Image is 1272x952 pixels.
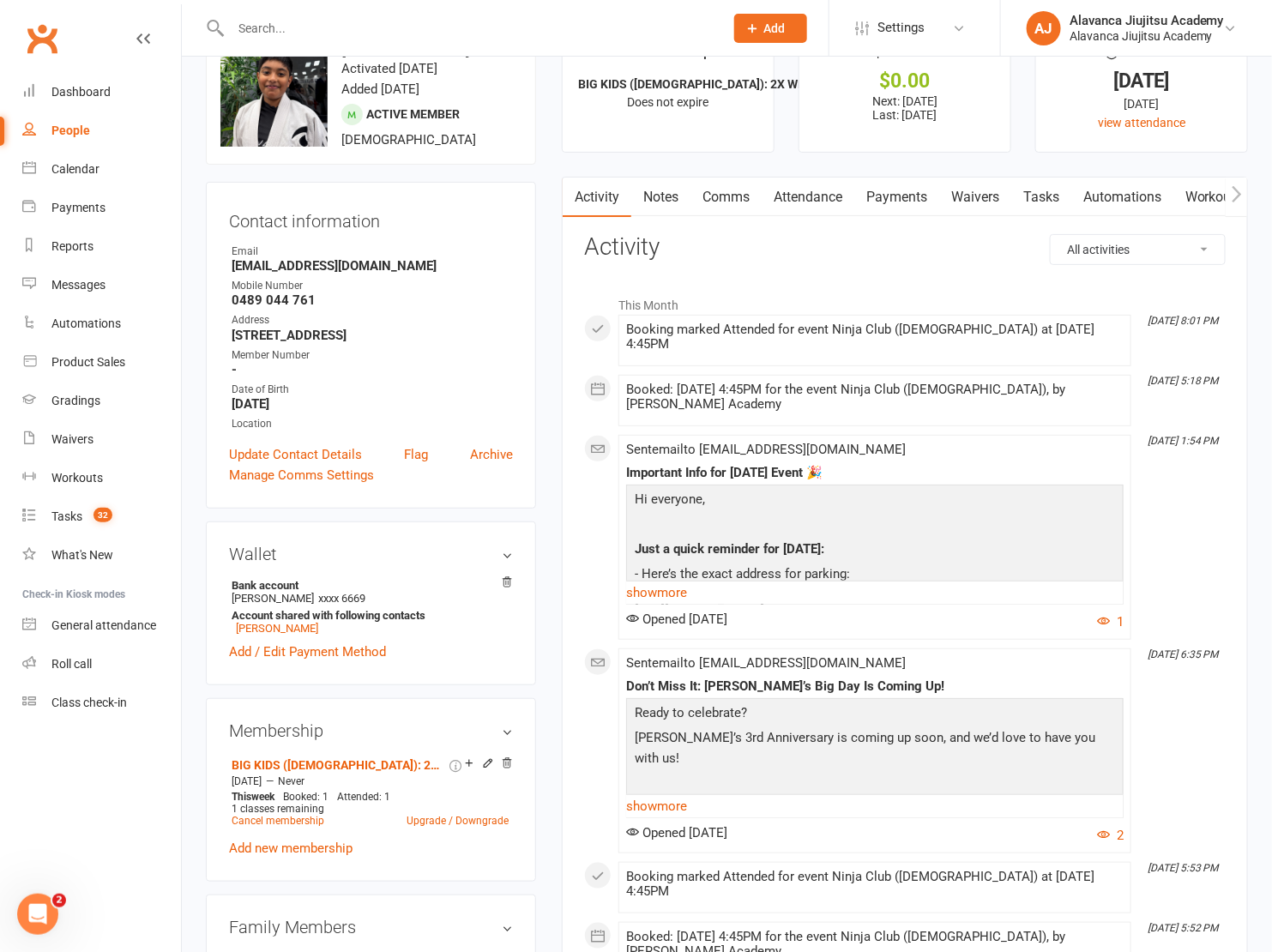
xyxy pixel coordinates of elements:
i: [DATE] 5:53 PM [1148,862,1219,874]
div: Payments [51,201,105,214]
a: view attendance [1098,116,1185,130]
div: week [227,791,279,803]
a: Automations [22,304,181,343]
a: show more [626,581,1124,605]
div: Alavanca Jiujitsu Academy [1070,28,1224,44]
a: Payments [854,178,939,217]
a: Manage Comms Settings [229,465,374,485]
span: [DEMOGRAPHIC_DATA] [341,132,476,148]
div: Booked: [DATE] 4:45PM for the event Ninja Club ([DEMOGRAPHIC_DATA]), by [PERSON_NAME] Academy [626,383,1124,412]
div: Alavanca Jiujitsu Academy [1070,13,1224,28]
a: BIG KIDS ([DEMOGRAPHIC_DATA]): 2X WEEK [232,758,446,772]
div: Reports [51,239,93,253]
div: Calendar [51,162,99,176]
a: Roll call [22,645,181,684]
p: Ready to celebrate? [630,702,1119,727]
span: Does not expire [628,95,709,109]
div: What's New [51,548,113,562]
a: Calendar [22,150,181,189]
a: Automations [1071,178,1173,217]
a: Workouts [22,459,181,497]
i: [DATE] 6:35 PM [1148,648,1219,660]
div: Roll call [51,657,92,671]
h3: Wallet [229,545,513,563]
time: Added [DATE] [341,81,419,97]
div: [DATE] [1052,72,1232,90]
strong: [EMAIL_ADDRESS][DOMAIN_NAME] [232,258,513,274]
div: Workouts [51,471,103,485]
input: Search... [226,16,712,40]
div: Booking marked Attended for event Ninja Club ([DEMOGRAPHIC_DATA]) at [DATE] 4:45PM [626,870,1124,899]
h3: Activity [584,234,1226,261]
img: image1750758965.png [220,39,328,147]
div: Don’t Miss It: [PERSON_NAME]’s Big Day Is Coming Up! [626,679,1124,694]
a: Tasks 32 [22,497,181,536]
a: Cancel membership [232,815,324,827]
li: [PERSON_NAME] [229,576,513,637]
span: 1 classes remaining [232,803,324,815]
i: ✓ [618,45,630,61]
div: Important Info for [DATE] Event 🎉 [626,466,1124,480]
strong: [STREET_ADDRESS] [232,328,513,343]
a: Reports [22,227,181,266]
span: Active member [366,107,460,121]
i: [DATE] 1:54 PM [1148,435,1219,447]
div: General attendance [51,618,156,632]
strong: BIG KIDS ([DEMOGRAPHIC_DATA]): 2X WEEK [578,77,819,91]
span: Opened [DATE] [626,612,727,627]
b: Just a quick reminder for [DATE]: [635,541,824,557]
a: Upgrade / Downgrade [407,815,509,827]
span: This [232,791,251,803]
div: Date of Birth [232,382,513,398]
i: [DATE] 5:52 PM [1148,922,1219,934]
a: Attendance [762,178,854,217]
a: Archive [470,444,513,465]
a: Flag [404,444,428,465]
span: Booked: 1 [283,791,329,803]
div: People [51,124,90,137]
strong: - [232,362,513,377]
span: Sent email to [EMAIL_ADDRESS][DOMAIN_NAME] [626,655,906,671]
a: Dashboard [22,73,181,111]
a: Clubworx [21,17,63,60]
p: [PERSON_NAME]’s 3rd Anniversary is coming up soon, and we’d love to have you with us! [630,727,1119,773]
div: Class check-in [51,696,127,709]
a: Waivers [22,420,181,459]
p: Next: [DATE] Last: [DATE] [815,94,995,122]
strong: 0489 044 761 [232,292,513,308]
a: Class kiosk mode [22,684,181,722]
a: What's New [22,536,181,575]
i: [DATE] 5:18 PM [1148,375,1219,387]
a: Add / Edit Payment Method [229,642,386,662]
button: Add [734,14,807,43]
h3: Membership [229,721,513,740]
p: Hi everyone, [630,489,1119,514]
a: Waivers [939,178,1011,217]
i: [DATE] 8:01 PM [1148,315,1219,327]
span: Never [278,775,304,787]
a: Activity [563,178,631,217]
div: Gradings [51,394,100,407]
div: Dashboard [51,85,111,99]
a: Product Sales [22,343,181,382]
a: [PERSON_NAME] [236,622,318,635]
h3: Family Members [229,918,513,937]
div: Booking marked Attended for event Ninja Club ([DEMOGRAPHIC_DATA]) at [DATE] 4:45PM [626,322,1124,352]
div: Waivers [51,432,93,446]
div: Address [232,312,513,328]
div: Location [232,416,513,432]
div: AJ [1027,11,1061,45]
p: - Here’s the exact address for parking: [630,563,1119,588]
div: [DATE] [1052,94,1232,113]
span: Attended: 1 [337,791,390,803]
h3: Contact information [229,205,513,231]
div: $0.00 [815,72,995,90]
a: show more [626,794,1124,818]
span: Sent email to [EMAIL_ADDRESS][DOMAIN_NAME] [626,442,906,457]
span: Add [764,21,786,35]
a: Tasks [1011,178,1071,217]
span: xxxx 6669 [318,592,365,605]
div: Messages [51,278,105,292]
li: This Month [584,287,1226,315]
iframe: Intercom live chat [17,894,58,935]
